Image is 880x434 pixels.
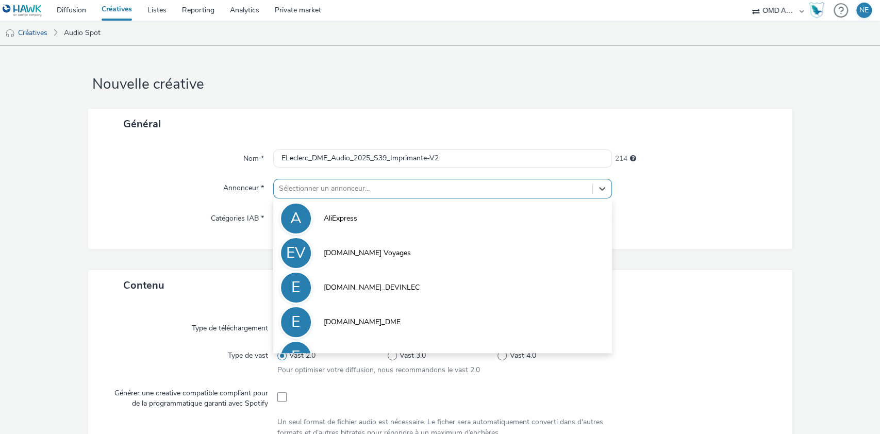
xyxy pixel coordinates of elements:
[286,239,306,268] div: EV
[224,346,272,361] label: Type de vast
[290,204,302,233] div: A
[324,352,440,362] span: [DOMAIN_NAME]_GALEC_ACDLEC
[291,308,300,337] div: E
[88,75,792,94] h1: Nouvelle créative
[291,342,300,371] div: E
[3,4,42,17] img: undefined Logo
[324,248,411,258] span: [DOMAIN_NAME] Voyages
[324,213,357,224] span: AliExpress
[291,273,300,302] div: E
[809,2,824,19] img: Hawk Academy
[277,365,480,375] span: Pour optimiser votre diffusion, nous recommandons le vast 2.0
[207,209,268,224] label: Catégories IAB *
[239,149,268,164] label: Nom *
[219,179,268,193] label: Annonceur *
[107,384,272,409] label: Générer une creative compatible compliant pour de la programmatique garanti avec Spotify
[5,28,15,39] img: audio
[324,282,420,293] span: [DOMAIN_NAME]_DEVINLEC
[289,350,316,361] span: Vast 2.0
[400,350,426,361] span: Vast 3.0
[123,278,164,292] span: Contenu
[809,2,828,19] a: Hawk Academy
[629,154,636,164] div: 255 caractères maximum
[273,149,612,168] input: Nom
[59,21,106,45] a: Audio Spot
[123,117,161,131] span: Général
[324,317,401,327] span: [DOMAIN_NAME]_DME
[510,350,536,361] span: Vast 4.0
[859,3,869,18] div: NE
[615,154,627,164] span: 214
[188,319,272,333] label: Type de téléchargement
